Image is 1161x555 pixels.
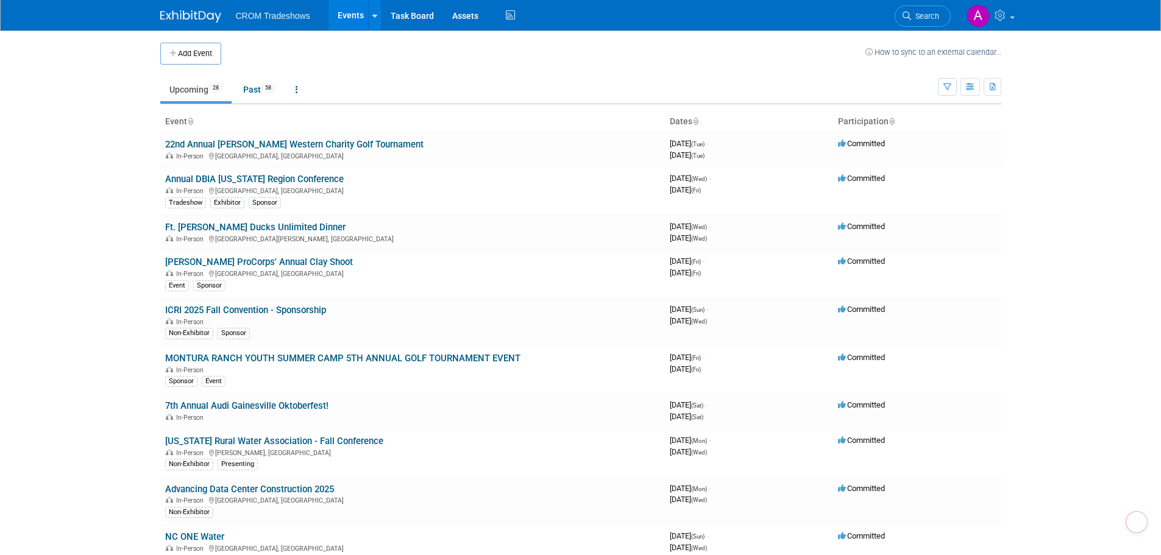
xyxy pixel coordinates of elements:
[691,187,701,194] span: (Fri)
[176,187,207,195] span: In-Person
[691,235,707,242] span: (Wed)
[670,316,707,325] span: [DATE]
[833,111,1001,132] th: Participation
[709,222,711,231] span: -
[670,139,708,148] span: [DATE]
[670,436,711,445] span: [DATE]
[160,111,665,132] th: Event
[670,447,707,456] span: [DATE]
[709,174,711,183] span: -
[691,152,705,159] span: (Tue)
[176,497,207,504] span: In-Person
[691,175,707,182] span: (Wed)
[218,459,258,470] div: Presenting
[691,258,701,265] span: (Fri)
[670,185,701,194] span: [DATE]
[236,11,310,21] span: CROM Tradeshows
[165,305,326,316] a: ICRI 2025 Fall Convention - Sponsorship
[249,197,281,208] div: Sponsor
[889,116,895,126] a: Sort by Participation Type
[176,366,207,374] span: In-Person
[165,376,197,387] div: Sponsor
[166,414,173,420] img: In-Person Event
[691,141,705,147] span: (Tue)
[691,402,703,409] span: (Sat)
[165,447,660,457] div: [PERSON_NAME], [GEOGRAPHIC_DATA]
[193,280,225,291] div: Sponsor
[176,318,207,326] span: In-Person
[692,116,698,126] a: Sort by Start Date
[895,5,951,27] a: Search
[165,139,424,150] a: 22nd Annual [PERSON_NAME] Western Charity Golf Tournament
[166,235,173,241] img: In-Person Event
[176,152,207,160] span: In-Person
[165,328,213,339] div: Non-Exhibitor
[967,4,990,27] img: Alicia Walker
[165,436,383,447] a: [US_STATE] Rural Water Association - Fall Conference
[670,531,708,540] span: [DATE]
[691,270,701,277] span: (Fri)
[165,233,660,243] div: [GEOGRAPHIC_DATA][PERSON_NAME], [GEOGRAPHIC_DATA]
[187,116,193,126] a: Sort by Event Name
[838,531,885,540] span: Committed
[165,400,328,411] a: 7th Annual Audi Gainesville Oktoberfest!
[261,83,275,93] span: 58
[670,400,707,409] span: [DATE]
[165,531,224,542] a: NC ONE Water
[218,328,250,339] div: Sponsor
[705,400,707,409] span: -
[706,531,708,540] span: -
[166,545,173,551] img: In-Person Event
[176,414,207,422] span: In-Person
[160,43,221,65] button: Add Event
[670,364,701,373] span: [DATE]
[166,318,173,324] img: In-Person Event
[160,78,232,101] a: Upcoming28
[709,436,711,445] span: -
[165,280,189,291] div: Event
[865,48,1001,57] a: How to sync to an external calendar...
[706,305,708,314] span: -
[670,543,707,552] span: [DATE]
[670,256,705,266] span: [DATE]
[670,412,703,421] span: [DATE]
[166,449,173,455] img: In-Person Event
[166,152,173,158] img: In-Person Event
[838,256,885,266] span: Committed
[670,305,708,314] span: [DATE]
[706,139,708,148] span: -
[838,139,885,148] span: Committed
[165,185,660,195] div: [GEOGRAPHIC_DATA], [GEOGRAPHIC_DATA]
[691,355,701,361] span: (Fri)
[665,111,833,132] th: Dates
[709,484,711,493] span: -
[691,533,705,540] span: (Sun)
[165,353,520,364] a: MONTURA RANCH YOUTH SUMMER CAMP 5TH ANNUAL GOLF TOURNAMENT EVENT
[176,545,207,553] span: In-Person
[165,222,346,233] a: Ft. [PERSON_NAME] Ducks Unlimited Dinner
[165,495,660,504] div: [GEOGRAPHIC_DATA], [GEOGRAPHIC_DATA]
[209,83,222,93] span: 28
[165,543,660,553] div: [GEOGRAPHIC_DATA], [GEOGRAPHIC_DATA]
[691,224,707,230] span: (Wed)
[670,268,701,277] span: [DATE]
[166,497,173,503] img: In-Person Event
[165,150,660,160] div: [GEOGRAPHIC_DATA], [GEOGRAPHIC_DATA]
[838,305,885,314] span: Committed
[166,270,173,276] img: In-Person Event
[166,187,173,193] img: In-Person Event
[691,486,707,492] span: (Mon)
[691,449,707,456] span: (Wed)
[691,366,701,373] span: (Fri)
[691,497,707,503] span: (Wed)
[166,366,173,372] img: In-Person Event
[691,318,707,325] span: (Wed)
[202,376,225,387] div: Event
[210,197,244,208] div: Exhibitor
[838,436,885,445] span: Committed
[838,174,885,183] span: Committed
[670,174,711,183] span: [DATE]
[165,507,213,518] div: Non-Exhibitor
[165,268,660,278] div: [GEOGRAPHIC_DATA], [GEOGRAPHIC_DATA]
[165,174,344,185] a: Annual DBIA [US_STATE] Region Conference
